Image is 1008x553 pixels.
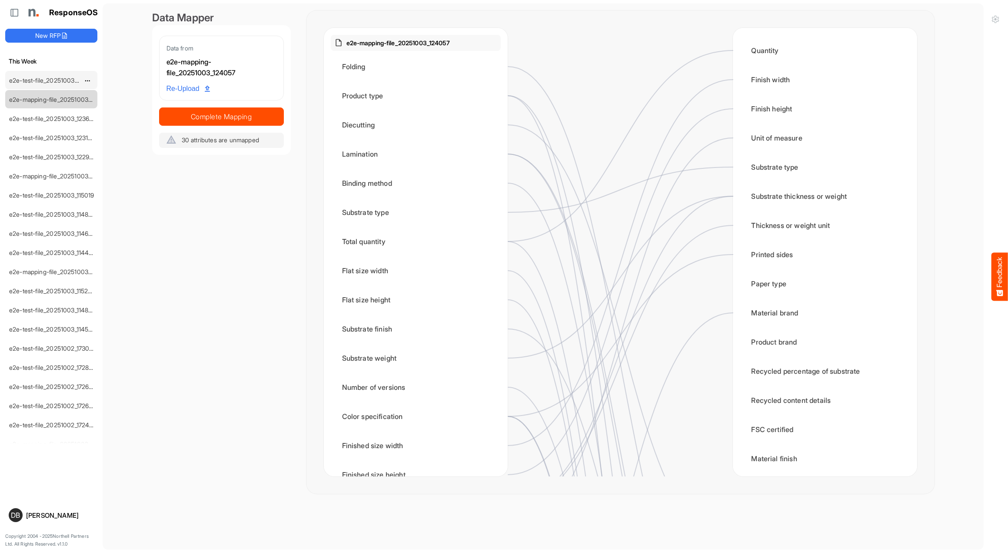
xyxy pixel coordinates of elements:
[740,474,910,501] div: Embossing
[24,4,41,21] img: Northell
[331,170,501,197] div: Binding method
[740,37,910,64] div: Quantity
[159,107,284,126] button: Complete Mapping
[163,80,213,97] a: Re-Upload
[166,57,276,79] div: e2e-mapping-file_20251003_124057
[331,461,501,488] div: Finished size height
[9,402,95,409] a: e2e-test-file_20251002_172615
[331,257,501,284] div: Flat size width
[49,8,98,17] h1: ResponseOS
[9,96,110,103] a: e2e-mapping-file_20251003_124057
[9,364,96,371] a: e2e-test-file_20251002_172858
[740,241,910,268] div: Printed sides
[5,29,97,43] button: New RFP
[331,53,501,80] div: Folding
[9,211,96,218] a: e2e-test-file_20251003_114842
[182,136,259,144] span: 30 attributes are unmapped
[5,533,97,548] p: Copyright 2004 - 2025 Northell Partners Ltd. All Rights Reserved. v 1.1.0
[9,421,96,429] a: e2e-test-file_20251002_172436
[331,111,501,138] div: Diecutting
[740,328,910,355] div: Product brand
[9,191,94,199] a: e2e-test-file_20251003_115019
[346,38,450,47] p: e2e-mapping-file_20251003_124057
[740,445,910,472] div: Material finish
[331,432,501,459] div: Finished size width
[740,66,910,93] div: Finish width
[166,43,276,53] div: Data from
[740,358,910,385] div: Recycled percentage of substrate
[740,212,910,239] div: Thickness or weight unit
[331,315,501,342] div: Substrate finish
[9,268,110,275] a: e2e-mapping-file_20251003_105358
[9,230,96,237] a: e2e-test-file_20251003_114625
[331,286,501,313] div: Flat size height
[740,270,910,297] div: Paper type
[9,249,96,256] a: e2e-test-file_20251003_114427
[9,77,97,84] a: e2e-test-file_20251003_162459
[331,345,501,372] div: Substrate weight
[331,141,501,168] div: Lamination
[152,10,291,25] div: Data Mapper
[740,124,910,151] div: Unit of measure
[331,82,501,109] div: Product type
[166,83,210,94] span: Re-Upload
[83,76,92,85] button: dropdownbutton
[740,299,910,326] div: Material brand
[331,199,501,226] div: Substrate type
[9,134,96,141] a: e2e-test-file_20251003_123146
[9,115,97,122] a: e2e-test-file_20251003_123640
[740,387,910,414] div: Recycled content details
[160,111,283,123] span: Complete Mapping
[740,416,910,443] div: FSC certified
[740,154,910,181] div: Substrate type
[5,57,97,66] h6: This Week
[9,153,97,161] a: e2e-test-file_20251003_122949
[9,325,96,333] a: e2e-test-file_20251003_114502
[331,403,501,430] div: Color specification
[9,306,96,314] a: e2e-test-file_20251003_114835
[991,252,1008,301] button: Feedback
[11,512,20,519] span: DB
[26,512,94,519] div: [PERSON_NAME]
[331,374,501,401] div: Number of versions
[740,95,910,122] div: Finish height
[9,345,96,352] a: e2e-test-file_20251002_173041
[9,287,96,295] a: e2e-test-file_20251003_115234
[9,383,96,390] a: e2e-test-file_20251002_172647
[9,172,109,180] a: e2e-mapping-file_20251003_115256
[331,228,501,255] div: Total quantity
[740,183,910,210] div: Substrate thickness or weight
